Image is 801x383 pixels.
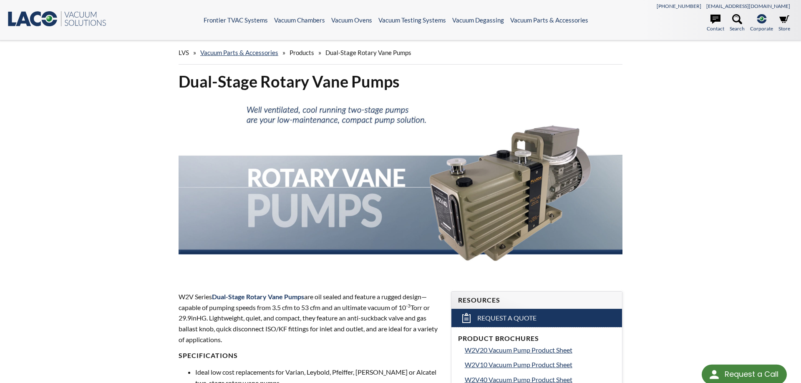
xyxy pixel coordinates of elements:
[706,3,790,9] a: [EMAIL_ADDRESS][DOMAIN_NAME]
[325,49,411,56] span: Dual-Stage Rotary Vane Pumps
[179,98,622,276] img: Rotary Vane Pumps header
[179,293,438,343] span: W2V Series are oil sealed and feature a rugged design—capable of pumping speeds from 3.5 cfm to 5...
[465,345,615,355] a: W2V20 Vacuum Pump Product Sheet
[179,71,622,92] h1: Dual-Stage Rotary Vane Pumps
[290,49,314,56] span: Products
[204,16,268,24] a: Frontier TVAC Systems
[750,25,773,33] span: Corporate
[465,346,572,354] span: W2V20 Vacuum Pump Product Sheet
[451,309,622,327] a: Request a Quote
[465,359,615,370] a: W2V10 Vacuum Pump Product Sheet
[458,334,615,343] h4: Product Brochures
[212,293,304,300] strong: Dual-Stage Rotary Vane Pumps
[458,296,615,305] h4: Resources
[465,360,572,368] span: W2V10 Vacuum Pump Product Sheet
[331,16,372,24] a: Vacuum Ovens
[510,16,588,24] a: Vacuum Parts & Accessories
[452,16,504,24] a: Vacuum Degassing
[778,14,790,33] a: Store
[179,49,189,56] span: LVS
[406,303,411,309] sup: -3
[708,368,721,381] img: round button
[707,14,724,33] a: Contact
[274,16,325,24] a: Vacuum Chambers
[378,16,446,24] a: Vacuum Testing Systems
[657,3,701,9] a: [PHONE_NUMBER]
[200,49,278,56] a: Vacuum Parts & Accessories
[730,14,745,33] a: Search
[179,351,441,360] h4: Specifications
[477,314,537,323] span: Request a Quote
[179,41,622,65] div: » » »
